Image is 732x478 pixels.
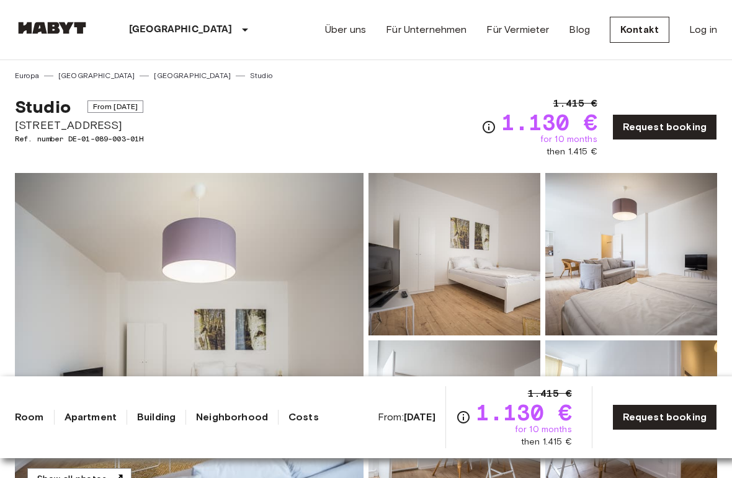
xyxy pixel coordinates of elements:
p: [GEOGRAPHIC_DATA] [129,22,233,37]
a: Für Unternehmen [386,22,466,37]
b: [DATE] [404,411,435,423]
svg: Check cost overview for full price breakdown. Please note that discounts apply to new joiners onl... [456,410,471,425]
span: From: [378,410,435,424]
span: for 10 months [540,133,597,146]
a: Apartment [65,410,117,425]
a: [GEOGRAPHIC_DATA] [58,70,135,81]
a: Für Vermieter [486,22,549,37]
span: 1.130 € [476,401,572,423]
span: 1.415 € [528,386,572,401]
span: Ref. number DE-01-089-003-01H [15,133,143,144]
a: Request booking [612,404,717,430]
span: 1.415 € [553,96,597,111]
a: Über uns [325,22,366,37]
a: Costs [288,410,319,425]
a: [GEOGRAPHIC_DATA] [154,70,231,81]
img: Picture of unit DE-01-089-003-01H [368,173,540,335]
svg: Check cost overview for full price breakdown. Please note that discounts apply to new joiners onl... [481,120,496,135]
a: Building [137,410,176,425]
img: Picture of unit DE-01-089-003-01H [545,173,717,335]
span: then 1.415 € [521,436,572,448]
span: 1.130 € [501,111,597,133]
a: Log in [689,22,717,37]
a: Europa [15,70,39,81]
span: for 10 months [515,423,572,436]
a: Neighborhood [196,410,268,425]
img: Habyt [15,22,89,34]
a: Room [15,410,44,425]
span: [STREET_ADDRESS] [15,117,143,133]
span: Studio [15,96,71,117]
a: Blog [569,22,590,37]
span: then 1.415 € [547,146,597,158]
a: Request booking [612,114,717,140]
a: Studio [250,70,272,81]
a: Kontakt [610,17,669,43]
span: From [DATE] [87,100,144,113]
